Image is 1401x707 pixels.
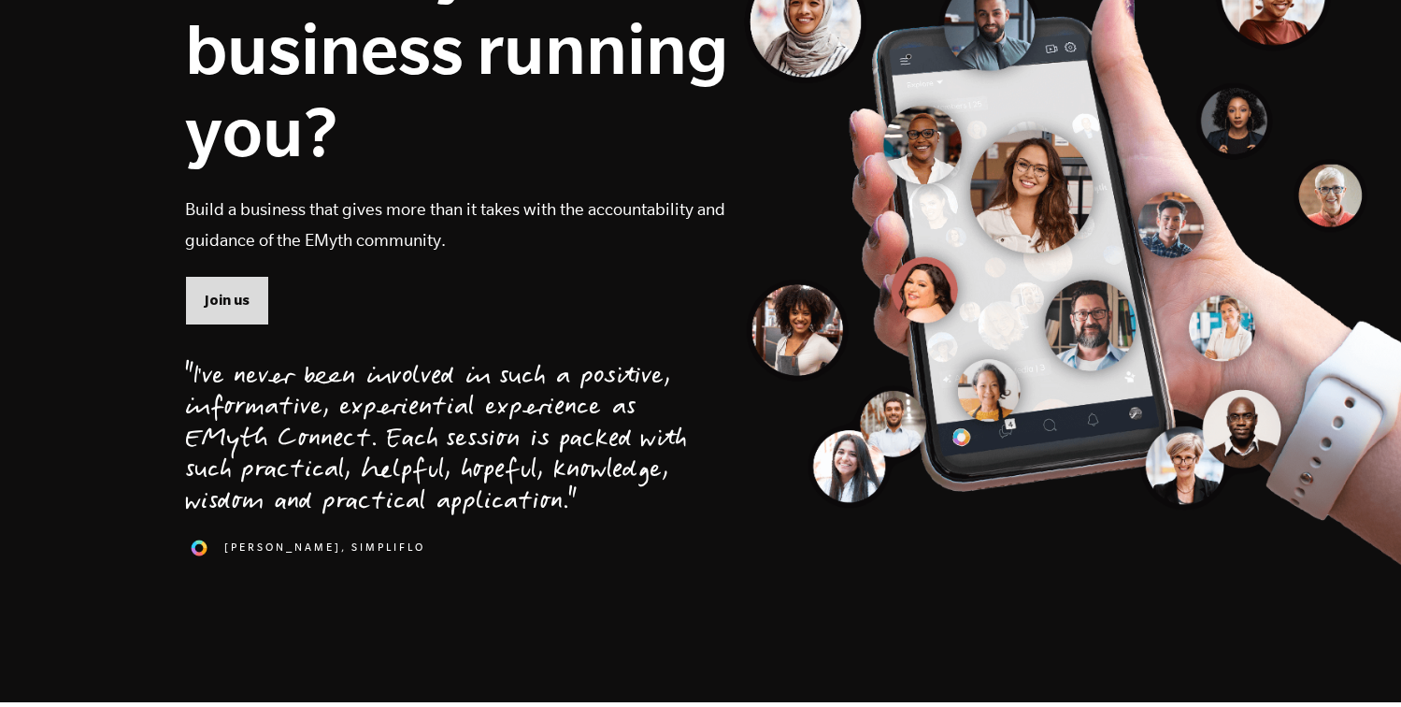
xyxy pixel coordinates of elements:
p: Build a business that gives more than it takes with the accountability and guidance of the EMyth ... [185,194,729,255]
div: "I've never been involved in such a positive, informative, experiential experience as EMyth Conne... [185,363,687,520]
img: 1 [185,534,213,562]
iframe: Chat Widget [1308,617,1401,707]
a: Join us [185,276,269,325]
span: [PERSON_NAME], SimpliFlo [224,540,425,555]
span: Join us [205,290,250,310]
